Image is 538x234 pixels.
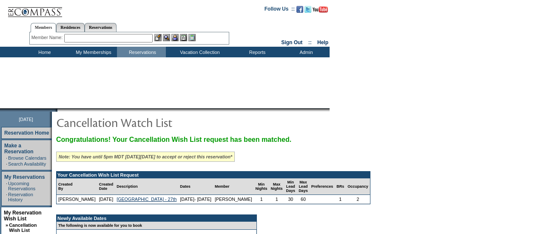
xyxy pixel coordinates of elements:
td: Newly Available Dates [57,215,251,222]
td: The following is now available for you to book [57,222,251,230]
td: Max Nights [269,178,285,195]
a: Cancellation Wish List [9,223,37,233]
img: Reservations [180,34,187,41]
img: blank.gif [57,108,58,112]
a: Residences [56,23,85,32]
td: Reservations [117,47,166,57]
td: Created Date [97,178,115,195]
div: Member Name: [31,34,64,41]
td: Preferences [310,178,335,195]
td: Created By [57,178,97,195]
td: [DATE] [97,195,115,204]
td: 1 [335,195,346,204]
td: Member [213,178,254,195]
img: pgTtlCancellationNotification.gif [56,114,226,131]
span: :: [308,39,312,45]
img: promoShadowLeftCorner.gif [54,108,57,112]
img: Follow us on Twitter [305,6,311,13]
a: Become our fan on Facebook [296,8,303,14]
a: My Reservation Wish List [4,210,42,222]
td: Dates [178,178,213,195]
td: 1 [269,195,285,204]
a: Upcoming Reservations [8,181,35,191]
span: [DATE] [19,117,33,122]
a: Reservation History [8,192,33,202]
a: Search Availability [8,161,46,166]
td: Vacation Collection [166,47,232,57]
i: Note: You have until 5pm MDT [DATE][DATE] to accept or reject this reservation* [59,154,232,159]
img: View [163,34,170,41]
td: Home [19,47,68,57]
td: 60 [297,195,310,204]
td: Max Lead Days [297,178,310,195]
b: » [6,223,8,228]
td: Follow Us :: [265,5,295,15]
a: Browse Calendars [8,155,46,161]
a: Reservation Home [4,130,49,136]
img: Subscribe to our YouTube Channel [313,6,328,13]
td: [DATE]- [DATE] [178,195,213,204]
td: · [6,181,7,191]
td: [PERSON_NAME] [57,195,97,204]
a: [GEOGRAPHIC_DATA] - 27th [117,197,176,202]
td: My Memberships [68,47,117,57]
a: Help [317,39,328,45]
td: BRs [335,178,346,195]
td: Your Cancellation Wish List Request [57,172,370,178]
a: Follow us on Twitter [305,8,311,14]
a: Sign Out [281,39,302,45]
td: · [6,161,7,166]
img: Impersonate [171,34,179,41]
td: Occupancy [346,178,370,195]
td: [PERSON_NAME] [213,195,254,204]
img: b_calculator.gif [188,34,196,41]
a: Members [31,23,57,32]
a: Subscribe to our YouTube Channel [313,8,328,14]
td: · [6,155,7,161]
td: Min Nights [254,178,269,195]
td: 1 [254,195,269,204]
img: b_edit.gif [154,34,162,41]
span: Congratulations! Your Cancellation Wish List request has been matched. [56,136,291,143]
td: 2 [346,195,370,204]
td: Reports [232,47,281,57]
td: Description [115,178,178,195]
td: Min Lead Days [285,178,297,195]
td: Admin [281,47,330,57]
a: Reservations [85,23,117,32]
a: Make a Reservation [4,143,34,155]
img: Become our fan on Facebook [296,6,303,13]
td: 30 [285,195,297,204]
td: · [6,192,7,202]
a: My Reservations [4,174,45,180]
